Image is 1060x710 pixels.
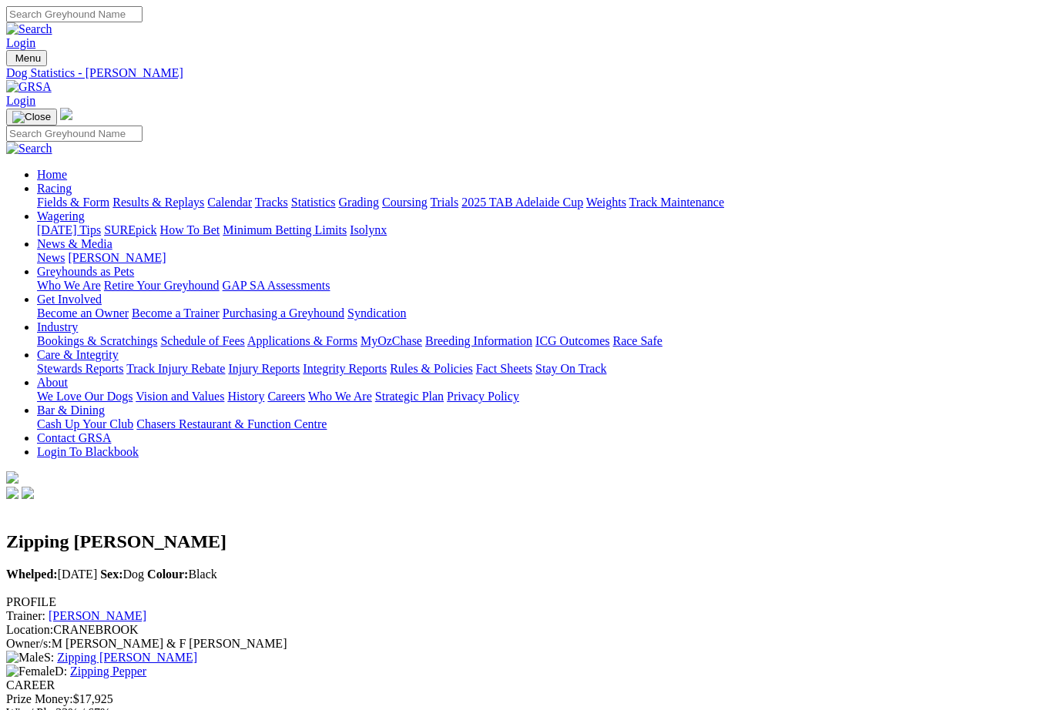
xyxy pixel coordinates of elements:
a: Trials [430,196,458,209]
img: Search [6,142,52,156]
span: Location: [6,623,53,636]
a: Care & Integrity [37,348,119,361]
a: Strategic Plan [375,390,444,403]
a: Wagering [37,209,85,223]
div: CRANEBROOK [6,623,1054,637]
img: Female [6,665,55,678]
a: Careers [267,390,305,403]
a: Fields & Form [37,196,109,209]
h2: Zipping [PERSON_NAME] [6,531,1054,552]
a: Statistics [291,196,336,209]
div: Care & Integrity [37,362,1054,376]
a: [PERSON_NAME] [68,251,166,264]
b: Colour: [147,568,188,581]
input: Search [6,126,143,142]
span: Prize Money: [6,692,73,705]
a: Cash Up Your Club [37,417,133,430]
div: Industry [37,334,1054,348]
a: Bar & Dining [37,404,105,417]
a: GAP SA Assessments [223,279,330,292]
img: Search [6,22,52,36]
span: S: [6,651,54,664]
a: Privacy Policy [447,390,519,403]
a: Stay On Track [535,362,606,375]
a: Login To Blackbook [37,445,139,458]
a: We Love Our Dogs [37,390,132,403]
a: How To Bet [160,223,220,236]
div: Greyhounds as Pets [37,279,1054,293]
a: Purchasing a Greyhound [223,306,344,320]
a: Retire Your Greyhound [104,279,220,292]
b: Whelped: [6,568,58,581]
a: Injury Reports [228,362,300,375]
a: Chasers Restaurant & Function Centre [136,417,327,430]
a: Coursing [382,196,428,209]
span: Dog [100,568,144,581]
a: Dog Statistics - [PERSON_NAME] [6,66,1054,80]
a: ICG Outcomes [535,334,609,347]
span: Black [147,568,217,581]
a: Results & Replays [112,196,204,209]
a: Breeding Information [425,334,532,347]
span: Trainer: [6,609,45,622]
a: Schedule of Fees [160,334,244,347]
a: News & Media [37,237,112,250]
input: Search [6,6,143,22]
a: Who We Are [308,390,372,403]
a: Race Safe [612,334,662,347]
a: Industry [37,320,78,333]
div: About [37,390,1054,404]
div: Wagering [37,223,1054,237]
div: Get Involved [37,306,1054,320]
img: twitter.svg [22,487,34,499]
a: Rules & Policies [390,362,473,375]
img: GRSA [6,80,52,94]
a: Get Involved [37,293,102,306]
a: Become a Trainer [132,306,220,320]
a: Minimum Betting Limits [223,223,347,236]
a: Calendar [207,196,252,209]
a: Track Injury Rebate [126,362,225,375]
span: D: [6,665,67,678]
a: Login [6,94,35,107]
a: Track Maintenance [629,196,724,209]
img: facebook.svg [6,487,18,499]
span: Owner/s: [6,637,52,650]
div: Racing [37,196,1054,209]
a: Become an Owner [37,306,129,320]
a: SUREpick [104,223,156,236]
img: logo-grsa-white.png [6,471,18,484]
b: Sex: [100,568,122,581]
div: M [PERSON_NAME] & F [PERSON_NAME] [6,637,1054,651]
a: Login [6,36,35,49]
a: 2025 TAB Adelaide Cup [461,196,583,209]
a: Fact Sheets [476,362,532,375]
a: News [37,251,65,264]
a: Zipping [PERSON_NAME] [57,651,197,664]
a: MyOzChase [361,334,422,347]
a: Grading [339,196,379,209]
img: Close [12,111,51,123]
a: About [37,376,68,389]
a: [PERSON_NAME] [49,609,146,622]
a: [DATE] Tips [37,223,101,236]
a: Vision and Values [136,390,224,403]
a: Stewards Reports [37,362,123,375]
a: Isolynx [350,223,387,236]
div: CAREER [6,678,1054,692]
a: History [227,390,264,403]
a: Greyhounds as Pets [37,265,134,278]
span: [DATE] [6,568,97,581]
a: Contact GRSA [37,431,111,444]
img: Male [6,651,44,665]
a: Integrity Reports [303,362,387,375]
a: Who We Are [37,279,101,292]
a: Home [37,168,67,181]
a: Applications & Forms [247,334,357,347]
div: $17,925 [6,692,1054,706]
a: Weights [586,196,626,209]
a: Bookings & Scratchings [37,334,157,347]
a: Racing [37,182,72,195]
button: Toggle navigation [6,50,47,66]
img: logo-grsa-white.png [60,108,72,120]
